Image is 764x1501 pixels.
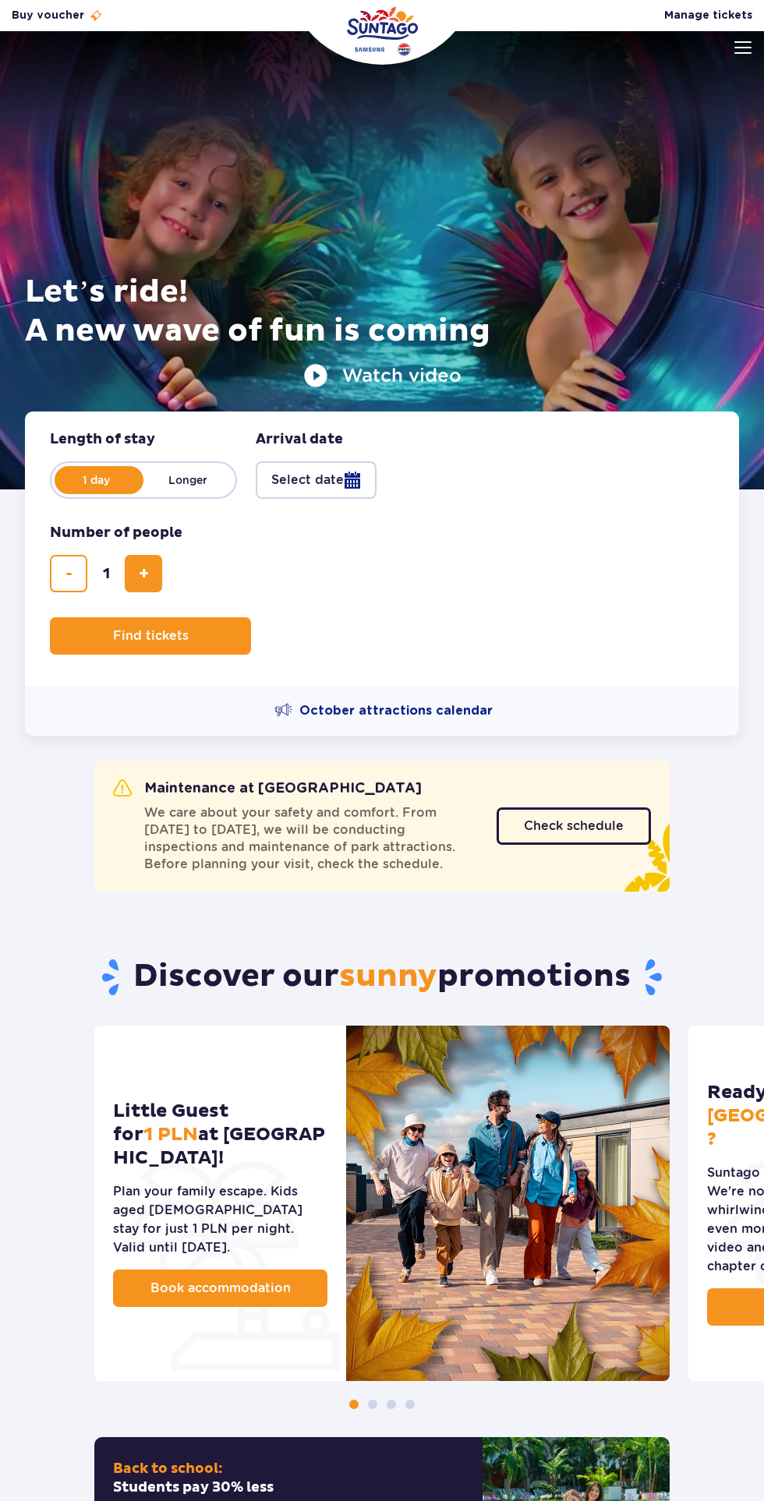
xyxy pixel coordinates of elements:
[25,273,739,351] h1: Let’s ride! A new wave of fun is coming
[25,411,739,686] form: Planning your visit to Park of Poland
[125,555,162,592] button: add ticket
[87,555,125,592] input: number of tickets
[143,1123,198,1146] span: 1 PLN
[94,957,670,998] h2: Discover our promotions
[299,702,493,719] span: October attractions calendar
[113,779,422,798] h2: Maintenance at [GEOGRAPHIC_DATA]
[51,464,140,496] label: 1 day
[50,617,251,655] button: Find tickets
[664,8,752,23] a: Manage tickets
[50,524,182,542] span: Number of people
[497,807,651,845] a: Check schedule
[346,1026,670,1381] img: Little Guest for 1&nbsp;PLN at&nbsp;Suntago Village!
[150,1279,291,1298] span: Book accommodation
[113,629,189,643] span: Find tickets
[144,804,478,873] span: We care about your safety and comfort. From [DATE] to [DATE], we will be conducting inspections a...
[12,8,84,23] span: Buy voucher
[50,430,155,449] span: Length of stay
[256,461,377,499] button: Select date
[143,464,232,496] label: Longer
[256,430,343,449] span: Arrival date
[734,41,752,54] img: Open menu
[113,1182,327,1257] div: Plan your family escape. Kids aged [DEMOGRAPHIC_DATA] stay for just 1 PLN per night. Valid until ...
[339,957,437,996] span: sunny
[50,555,87,592] button: remove ticket
[113,1460,223,1478] span: Back to school:
[113,1270,327,1307] a: Book accommodation
[303,363,462,388] button: Watch video
[274,701,493,720] a: October attractions calendar
[12,8,103,23] a: Buy voucher
[524,820,624,832] span: Check schedule
[113,1460,464,1497] h2: Students pay 30% less
[113,1100,327,1170] h2: Little Guest for at [GEOGRAPHIC_DATA]!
